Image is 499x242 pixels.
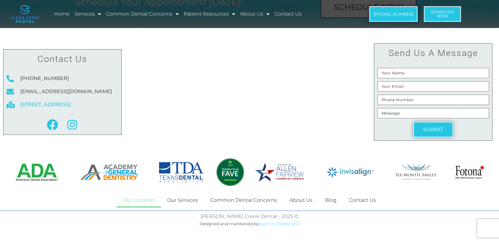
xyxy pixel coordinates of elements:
[216,158,245,187] img: Sloan Creek Dental Nextdoor Fave 2023
[159,162,203,182] img: Texas Dental Association
[454,159,485,185] img: Fotona Laser Dentistry
[377,47,489,59] h3: Send Us A Message
[15,163,59,182] img: American Dental Association
[377,81,489,92] input: Your Email
[274,7,303,21] a: Contact Us
[80,164,138,180] img: academy of general dentistry
[74,7,102,21] a: Services
[19,87,112,97] span: [EMAIL_ADDRESS][DOMAIN_NAME]
[201,213,298,219] a: [PERSON_NAME] Creek Dental - 2025 ©
[105,7,180,21] a: Common Dental Concerns
[7,87,118,97] a: [EMAIL_ADDRESS][DOMAIN_NAME]
[183,7,236,21] a: Patient Resources
[343,193,382,207] a: Contact Us
[255,163,304,182] img: Member of Allen Fairview Chamber of Commerce
[11,5,39,23] img: logo
[19,100,71,110] span: [STREET_ADDRESS]
[431,10,454,18] span: Schedule Now
[53,7,343,21] nav: Menu
[75,193,424,207] nav: Menu
[377,68,489,140] form: Send us a message
[413,122,453,137] button: SUBMIT
[374,12,413,16] span: [PHONE_NUMBER]
[204,193,283,207] a: Common Dental Concerns
[239,7,270,21] a: About Us
[75,219,424,229] p: Designed and maintained by
[377,68,489,78] input: Your Name
[161,193,204,207] a: Our Services
[377,108,489,118] input: Message
[319,193,343,207] a: Blog
[7,53,118,65] h3: Contact Us
[423,127,443,132] span: SUBMIT
[128,37,368,147] iframe: Sloan Creek Dental
[283,193,319,207] a: About Us
[19,74,69,83] span: [PHONE_NUMBER]
[7,74,118,83] a: [PHONE_NUMBER]
[53,7,70,21] a: Home
[259,221,300,226] a: Spot On Dental SEO
[369,6,418,22] a: [PHONE_NUMBER]
[424,6,461,22] a: ScheduleNow
[327,167,374,178] img: Invisalign Logo
[395,164,437,180] img: Member of Six Month Smiles
[117,193,161,207] a: Our Location
[377,95,489,105] input: Only numbers and phone characters (#, -, *, etc) are accepted.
